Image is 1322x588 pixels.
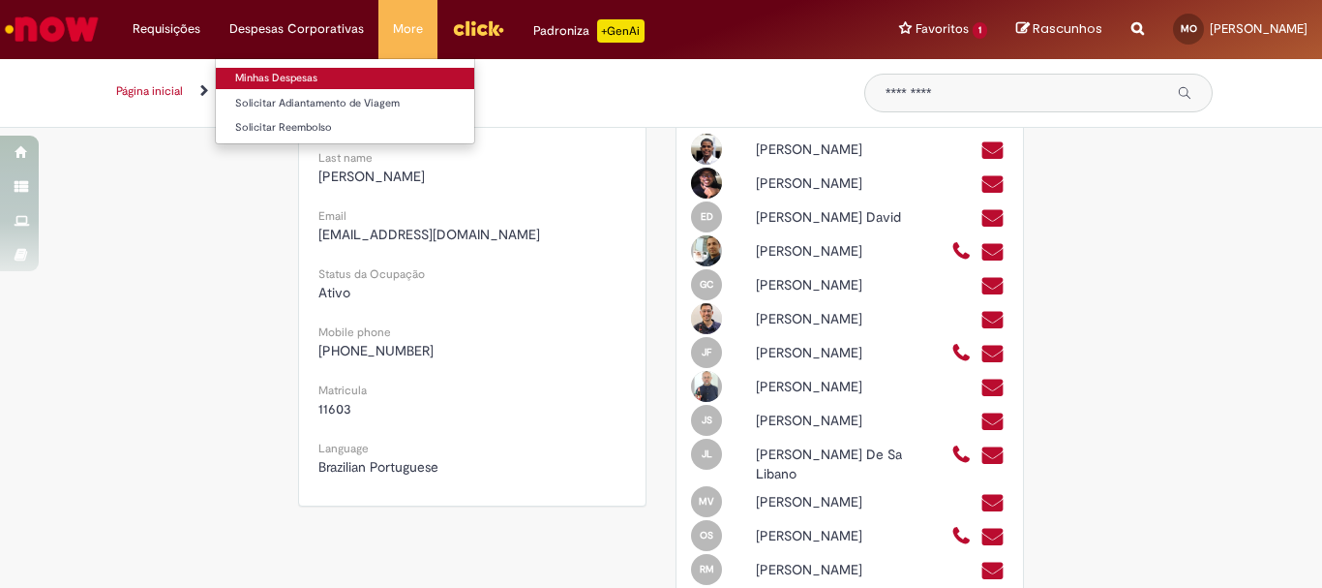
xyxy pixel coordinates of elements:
[741,343,936,362] div: [PERSON_NAME]
[676,131,937,165] div: Open Profile: Alan Carlos de Azevedo Temoteo
[741,377,936,396] div: [PERSON_NAME]
[597,19,645,43] p: +GenAi
[318,458,438,476] span: Brazilian Portuguese
[700,563,714,575] span: RM
[980,241,1005,263] a: Enviar um e-mail para vrfrso@ambev.com.br
[676,300,937,334] div: Open Profile: Joao Lucas De Medeiros Araujo
[741,492,936,511] div: [PERSON_NAME]
[676,551,937,585] div: Open Profile: Rodrigo Lacerda De Mendonca
[1210,20,1307,37] span: [PERSON_NAME]
[741,241,936,261] div: [PERSON_NAME]
[676,436,937,483] div: Open Profile: Julio Cesar De Sa Libano
[216,68,474,89] a: Minhas Despesas
[676,368,937,402] div: Open Profile: Josemilton Moret Silva
[702,346,711,358] span: JF
[318,325,391,340] small: Mobile phone
[676,165,937,199] div: Open Profile: Bruno Bernardo Monteiro
[318,400,351,418] span: 11603
[741,445,936,483] div: [PERSON_NAME] De Sa Libano
[318,168,425,185] span: [PERSON_NAME]
[980,377,1005,399] a: Enviar um e-mail para 99776826@ambev.com.br
[676,232,937,266] div: Open Profile: Fabio Ramos De Souza
[318,441,369,456] small: Language
[676,199,937,232] div: Open Profile: Ezequiel Trindade David
[980,309,1005,331] a: Enviar um e-mail para 99787970@ambev.com.br
[109,74,835,109] ul: Trilhas de página
[1033,19,1102,38] span: Rascunhos
[951,343,972,365] a: Ligar para +55 1111111000
[980,560,1005,582] a: Enviar um e-mail para 99794013@ambev.com.br
[973,22,987,39] span: 1
[1016,20,1102,39] a: Rascunhos
[318,208,346,224] small: Email
[215,58,475,144] ul: Despesas Corporativas
[980,526,1005,548] a: Enviar um e-mail para vrojbs@ambev.com.br
[676,266,937,300] div: Open Profile: Gabriel Nogueira Chaves
[676,334,937,368] div: Open Profile: Jorge Silva França
[393,19,423,39] span: More
[318,284,350,301] span: Ativo
[980,139,1005,162] a: Enviar um e-mail para 99818032@ambev.com.br
[1181,22,1197,35] span: MO
[318,383,367,398] small: Matricula
[951,445,972,467] a: Ligar para +55 1111111000
[741,309,936,328] div: [PERSON_NAME]
[980,343,1005,365] a: Enviar um e-mail para vrjsf@ambev.com.br
[452,14,504,43] img: click_logo_yellow_360x200.png
[216,93,474,114] a: Solicitar Adiantamento de Viagem
[702,448,712,460] span: JL
[533,19,645,43] div: Padroniza
[216,117,474,139] a: Solicitar Reembolso
[951,241,972,263] a: Ligar para +55 1111111000
[980,411,1005,433] a: Enviar um e-mail para 99849515@ambev.com.br
[741,207,936,227] div: [PERSON_NAME] David
[980,275,1005,297] a: Enviar um e-mail para 99816690@ambev.com.br
[700,278,713,291] span: GC
[980,445,1005,467] a: Enviar um e-mail para vrjcsl@ambev.com.br
[702,414,712,426] span: JS
[2,10,102,48] img: ServiceNow
[741,411,936,430] div: [PERSON_NAME]
[676,483,937,517] div: Open Profile: Mauricio Evandro Viotti
[116,83,183,99] a: Página inicial
[980,207,1005,230] a: Enviar um e-mail para 99768772@ambev.com.br
[676,517,937,551] div: Open Profile: Odair Jose Batista Da Silva
[229,19,364,39] span: Despesas Corporativas
[741,173,936,193] div: [PERSON_NAME]
[318,266,425,282] small: Status da Ocupação
[980,492,1005,514] a: Enviar um e-mail para 99791700@ambev.com.br
[980,173,1005,196] a: Enviar um e-mail para 99787897@ambev.com.br
[741,275,936,294] div: [PERSON_NAME]
[699,495,714,508] span: MV
[676,402,937,436] div: Open Profile: Julia Salviano Dos Santos
[700,529,713,542] span: OS
[741,560,936,579] div: [PERSON_NAME]
[318,150,373,166] small: Last name
[318,226,540,243] span: [EMAIL_ADDRESS][DOMAIN_NAME]
[318,342,434,359] span: [PHONE_NUMBER]
[701,210,713,223] span: ED
[741,526,936,545] div: [PERSON_NAME]
[741,139,936,159] div: [PERSON_NAME]
[133,19,200,39] span: Requisições
[916,19,969,39] span: Favoritos
[951,526,972,548] a: Ligar para +55 (21) 988634522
